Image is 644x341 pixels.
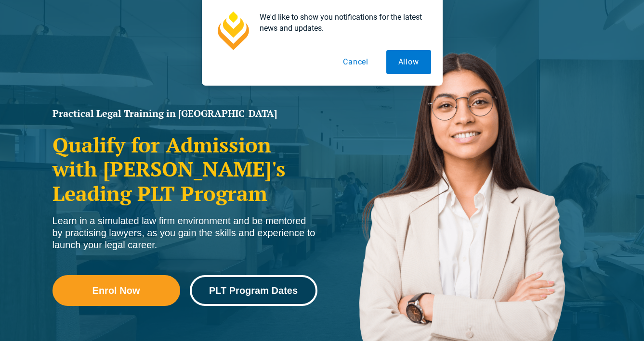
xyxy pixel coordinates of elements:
span: Enrol Now [92,286,140,295]
button: Cancel [331,50,381,74]
img: notification icon [213,12,252,50]
a: Enrol Now [53,275,180,306]
div: Learn in a simulated law firm environment and be mentored by practising lawyers, as you gain the ... [53,215,317,251]
div: We'd like to show you notifications for the latest news and updates. [252,12,431,34]
span: PLT Program Dates [209,286,298,295]
button: Allow [386,50,431,74]
h1: Practical Legal Training in [GEOGRAPHIC_DATA] [53,109,317,118]
h2: Qualify for Admission with [PERSON_NAME]'s Leading PLT Program [53,133,317,205]
a: PLT Program Dates [190,275,317,306]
